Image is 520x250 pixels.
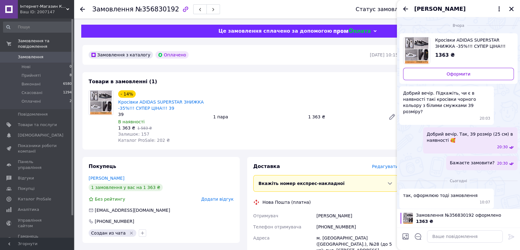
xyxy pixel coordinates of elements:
[372,164,398,169] span: Редагувати
[497,145,508,150] span: 20:30 11.08.2025
[201,197,234,202] span: Додати відгук
[18,133,63,138] span: [DEMOGRAPHIC_DATA]
[90,91,111,115] img: Кросівки ADIDAS SUPERSTAR ЗНИЖКА -35%!!! СУПЕР ЦІНА!!! 39
[137,126,152,130] span: 1 583 ₴
[450,160,494,166] span: Бажаєте замовити?
[70,64,72,70] span: 0
[18,54,43,60] span: Замовлення
[63,90,72,96] span: 1294
[315,210,399,221] div: [PERSON_NAME]
[480,116,490,121] span: 20:03 11.08.2025
[261,199,312,205] div: Нова Пошта (платна)
[306,113,383,121] div: 1 363 ₴
[89,163,116,169] span: Покупець
[18,122,57,128] span: Товари та послуги
[403,90,490,115] span: Добрий вечір. Підкажіть, чи є в наявності такі кросівки чорного кольору з білими смужками 39 розм...
[89,176,124,181] a: [PERSON_NAME]
[22,81,41,87] span: Виконані
[414,232,422,240] button: Відкрити шаблони відповідей
[253,236,270,240] span: Адреса
[63,81,72,87] span: 6580
[18,234,57,245] span: Гаманець компанії
[118,138,170,143] span: Каталог ProSale: 202 ₴
[18,196,51,202] span: Каталог ProSale
[18,112,48,117] span: Повідомлення
[370,52,398,57] time: [DATE] 10:15
[118,119,145,124] span: В наявності
[435,37,509,49] span: Кросівки ADIDAS SUPERSTAR ЗНИЖКА -35%!!! СУПЕР ЦІНА!!! 39
[18,159,57,170] span: Панель управління
[403,213,413,224] img: 957808039_w100_h100_krossovki-adidas-superstar.jpg
[70,99,72,104] span: 2
[435,52,455,58] span: 1363 ₴
[18,186,34,191] span: Покупці
[399,22,518,28] div: 11.08.2025
[416,219,433,224] span: 1363 ₴
[20,9,74,15] div: Ваш ID: 2007147
[18,207,39,212] span: Аналітика
[94,218,135,224] div: [PHONE_NUMBER]
[253,163,280,169] span: Доставка
[95,197,125,202] span: Без рейтингу
[118,100,204,111] a: Кросівки ADIDAS SUPERSTAR ЗНИЖКА -35%!!! СУПЕР ЦІНА!!! 39
[129,231,134,236] svg: Видалити мітку
[95,208,170,213] span: [EMAIL_ADDRESS][DOMAIN_NAME]
[3,22,72,33] input: Пошук
[22,64,30,70] span: Нові
[22,90,42,96] span: Скасовані
[118,125,135,130] span: 1 363 ₴
[253,224,301,229] span: Телефон отримувача
[447,178,470,184] span: Сьогодні
[508,5,515,13] button: Закрити
[22,99,41,104] span: Оплачені
[18,175,34,181] span: Відгуки
[258,181,345,186] span: Вкажіть номер експрес-накладної
[480,200,490,205] span: 10:07 12.08.2025
[22,73,41,78] span: Прийняті
[118,111,208,117] div: 39
[450,23,467,28] span: Вчора
[89,184,163,191] div: 1 замовлення у вас на 1 363 ₴
[211,113,306,121] div: 1 пара
[403,68,514,80] a: Оформити
[414,5,503,13] button: [PERSON_NAME]
[402,5,409,13] button: Назад
[20,4,66,9] span: Інтернет-Магазин Кросівок
[403,37,514,64] a: Переглянути товар
[155,51,189,59] div: Оплачено
[334,28,370,34] img: evopay logo
[405,37,428,64] img: 957808039_w80_h80_krossovki-adidas-superstar.jpg
[253,213,278,218] span: Отримувач
[89,79,157,84] span: Товари в замовленні (1)
[118,90,136,98] div: - 14%
[135,6,179,13] span: №356830192
[80,6,85,12] div: Повернутися назад
[89,51,153,59] div: Замовлення з каталогу
[218,28,332,34] span: Це замовлення сплачено за допомогою
[414,5,466,13] span: [PERSON_NAME]
[315,221,399,232] div: [PHONE_NUMBER]
[403,192,478,199] span: так, оформлюю тоді замовлення
[18,143,57,154] span: Показники роботи компанії
[356,6,412,12] div: Статус замовлення
[70,73,72,78] span: 8
[18,218,57,229] span: Управління сайтом
[416,212,516,218] span: Замовлення №356830192 оформлено
[427,131,514,143] span: Добрий вечір. Так, 39 розмір (25 см) в наявності 🥰
[399,178,518,184] div: 12.08.2025
[91,231,126,236] span: Создан из чата
[18,38,74,49] span: Замовлення та повідомлення
[92,6,134,13] span: Замовлення
[386,111,398,123] a: Редагувати
[118,132,149,137] span: Залишок: 157
[497,161,508,166] span: 20:30 11.08.2025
